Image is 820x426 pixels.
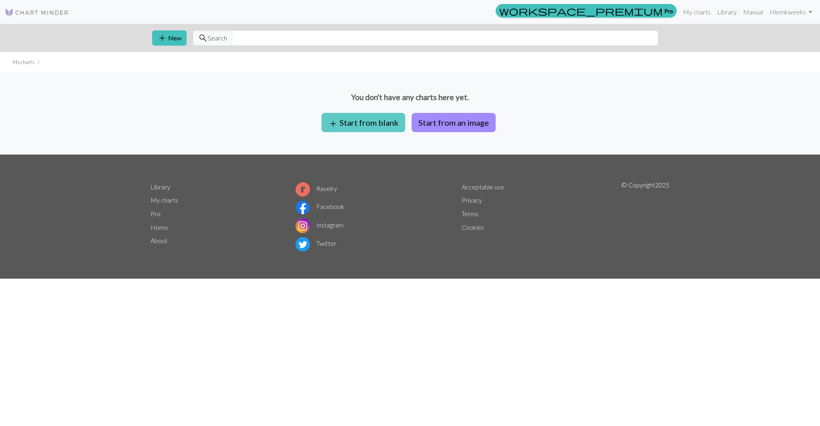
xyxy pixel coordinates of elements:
[408,118,499,125] a: Start from an image
[462,183,504,191] a: Acceptable use
[496,4,677,18] a: Pro
[151,196,178,204] a: My charts
[328,118,338,129] span: add
[462,210,478,217] a: Terms
[295,219,310,233] img: Instagram logo
[151,210,161,217] a: Pro
[766,4,815,20] a: Hiemkweeks
[322,113,405,132] button: Start from blank
[462,223,484,231] a: Cookies
[714,4,740,20] a: Library
[295,237,310,251] img: Twitter logo
[151,237,167,244] a: About
[295,185,337,192] a: Ravelry
[295,239,336,247] a: Twitter
[157,32,167,44] span: add
[13,58,34,66] li: My charts
[295,221,344,229] a: Instagram
[740,4,766,20] a: Manual
[499,5,663,16] span: workspace_premium
[198,32,208,44] span: search
[295,203,344,210] a: Facebook
[295,182,310,197] img: Ravelry logo
[412,113,496,132] button: Start from an image
[462,196,482,204] a: Privacy
[151,183,170,191] a: Library
[295,200,310,215] img: Facebook logo
[151,223,168,231] a: Home
[152,30,187,46] button: New
[680,4,714,20] a: My charts
[208,33,227,43] span: Search
[621,180,669,253] p: © Copyright 2025
[5,8,69,17] img: Logo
